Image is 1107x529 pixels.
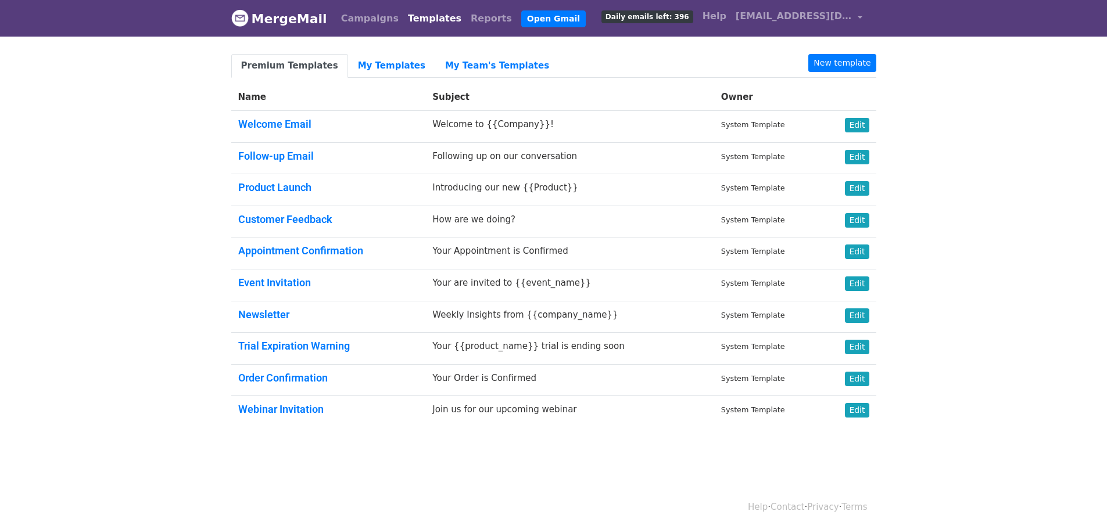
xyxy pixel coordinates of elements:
a: Customer Feedback [238,213,332,225]
a: Edit [845,244,869,259]
a: Webinar Invitation [238,403,324,415]
a: Premium Templates [231,54,348,78]
th: Owner [714,84,823,111]
td: Following up on our conversation [425,142,714,174]
a: New template [808,54,876,72]
td: Join us for our upcoming webinar [425,396,714,427]
a: Event Invitation [238,276,311,289]
a: Privacy [807,502,839,512]
a: Edit [845,118,869,132]
a: Welcome Email [238,118,311,130]
small: System Template [721,374,785,383]
a: Terms [841,502,867,512]
td: Weekly Insights from {{company_name}} [425,301,714,333]
th: Name [231,84,426,111]
th: Subject [425,84,714,111]
a: Reports [466,7,517,30]
small: System Template [721,215,785,224]
small: System Template [721,183,785,192]
small: System Template [721,405,785,414]
a: My Templates [348,54,435,78]
small: System Template [721,311,785,319]
a: Product Launch [238,181,311,193]
a: Contact [771,502,804,512]
a: [EMAIL_ADDRESS][DOMAIN_NAME] [731,5,867,32]
td: Your Appointment is Confirmed [425,237,714,269]
a: MergeMail [231,6,327,31]
a: Edit [845,213,869,228]
small: System Template [721,120,785,129]
a: Newsletter [238,308,289,321]
a: Edit [845,181,869,196]
a: My Team's Templates [435,54,559,78]
td: Your are invited to {{event_name}} [425,269,714,301]
a: Edit [845,340,869,354]
small: System Template [721,279,785,287]
a: Edit [845,150,869,164]
a: Templates [403,7,466,30]
span: Daily emails left: 396 [601,10,693,23]
a: Trial Expiration Warning [238,340,350,352]
td: Introducing our new {{Product}} [425,174,714,206]
a: Campaigns [336,7,403,30]
a: Order Confirmation [238,372,328,384]
a: Help [748,502,768,512]
a: Appointment Confirmation [238,244,363,257]
a: Open Gmail [521,10,586,27]
a: Daily emails left: 396 [597,5,698,28]
a: Edit [845,372,869,386]
td: Your {{product_name}} trial is ending soon [425,333,714,365]
a: Follow-up Email [238,150,314,162]
small: System Template [721,342,785,351]
span: [EMAIL_ADDRESS][DOMAIN_NAME] [736,9,852,23]
a: Edit [845,403,869,418]
a: Edit [845,276,869,291]
td: How are we doing? [425,206,714,237]
td: Welcome to {{Company}}! [425,111,714,143]
a: Edit [845,308,869,323]
img: MergeMail logo [231,9,249,27]
small: System Template [721,247,785,255]
small: System Template [721,152,785,161]
a: Help [698,5,731,28]
td: Your Order is Confirmed [425,364,714,396]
